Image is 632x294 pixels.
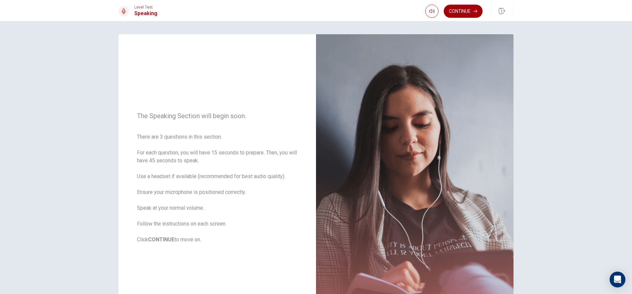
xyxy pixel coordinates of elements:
h1: Speaking [134,10,157,17]
div: Open Intercom Messenger [610,272,625,287]
span: There are 3 questions in this section. For each question, you will have 15 seconds to prepare. Th... [137,133,298,244]
button: Continue [444,5,483,18]
b: CONTINUE [148,236,174,243]
span: Level Test [134,5,157,10]
span: The Speaking Section will begin soon. [137,112,298,120]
